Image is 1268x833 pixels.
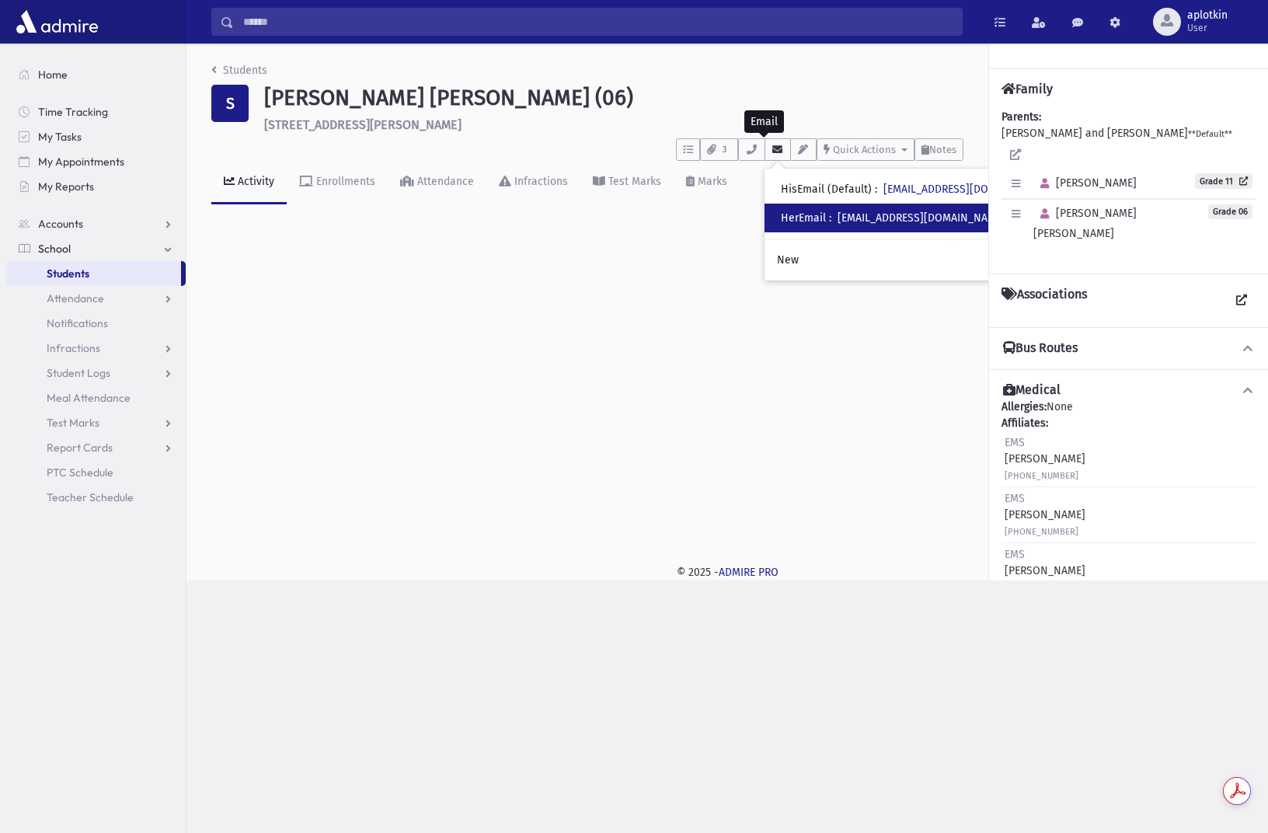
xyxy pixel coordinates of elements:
span: aplotkin [1187,9,1228,22]
a: Test Marks [580,161,674,204]
a: New [765,246,1064,274]
b: Affiliates: [1002,416,1048,430]
div: [PERSON_NAME] and [PERSON_NAME] [1002,109,1256,261]
h4: Medical [1003,382,1061,399]
a: Notifications [6,311,186,336]
a: Infractions [6,336,186,361]
b: Parents: [1002,110,1041,124]
a: My Appointments [6,149,186,174]
span: My Tasks [38,130,82,144]
span: [PERSON_NAME] [1033,176,1137,190]
div: Infractions [511,175,568,188]
a: School [6,236,186,261]
div: Enrollments [313,175,375,188]
a: Enrollments [287,161,388,204]
div: Attendance [414,175,474,188]
a: Student Logs [6,361,186,385]
a: Students [211,64,267,77]
div: None [1002,399,1256,767]
span: Accounts [38,217,83,231]
a: Test Marks [6,410,186,435]
span: EMS [1005,492,1025,505]
span: PTC Schedule [47,465,113,479]
a: Time Tracking [6,99,186,124]
img: AdmirePro [12,6,102,37]
a: Attendance [388,161,486,204]
h4: Bus Routes [1003,340,1078,357]
span: Home [38,68,68,82]
a: Meal Attendance [6,385,186,410]
div: HisEmail (Default) [781,181,1051,197]
button: Bus Routes [1002,340,1256,357]
span: Notifications [47,316,108,330]
a: Accounts [6,211,186,236]
button: Notes [914,138,963,161]
b: Allergies: [1002,400,1047,413]
div: [PERSON_NAME] [1005,434,1085,483]
div: Test Marks [605,175,661,188]
a: Attendance [6,286,186,311]
a: Activity [211,161,287,204]
a: Teacher Schedule [6,485,186,510]
a: Report Cards [6,435,186,460]
div: Marks [695,175,727,188]
a: PTC Schedule [6,460,186,485]
h6: [STREET_ADDRESS][PERSON_NAME] [264,117,963,132]
span: : [829,211,831,225]
small: [PHONE_NUMBER] [1005,471,1078,481]
a: Grade 11 [1195,173,1252,189]
span: Students [47,267,89,281]
button: 3 [700,138,738,161]
span: [PERSON_NAME] [PERSON_NAME] [1033,207,1137,240]
span: Notes [929,144,956,155]
span: My Reports [38,179,94,193]
span: EMS [1005,548,1025,561]
span: Report Cards [47,441,113,455]
h1: [PERSON_NAME] [PERSON_NAME] (06) [264,85,963,111]
span: Teacher Schedule [47,490,134,504]
span: My Appointments [38,155,124,169]
a: View all Associations [1228,287,1256,315]
span: Attendance [47,291,104,305]
a: [EMAIL_ADDRESS][DOMAIN_NAME] [838,211,1005,225]
span: Quick Actions [833,144,896,155]
span: Student Logs [47,366,110,380]
span: School [38,242,71,256]
span: Infractions [47,341,100,355]
a: My Reports [6,174,186,199]
span: Grade 06 [1208,204,1252,219]
nav: breadcrumb [211,62,267,85]
span: EMS [1005,436,1025,449]
h4: Associations [1002,287,1087,315]
small: [PHONE_NUMBER] [1005,527,1078,537]
div: © 2025 - [211,564,1243,580]
a: Students [6,261,181,286]
div: Email [744,110,784,133]
span: Time Tracking [38,105,108,119]
span: Test Marks [47,416,99,430]
button: Medical [1002,382,1256,399]
div: [PERSON_NAME] [1005,490,1085,539]
a: ADMIRE PRO [719,566,779,579]
a: My Tasks [6,124,186,149]
input: Search [234,8,962,36]
div: [PERSON_NAME] [1005,546,1085,595]
span: 3 [718,143,731,157]
span: User [1187,22,1228,34]
a: Marks [674,161,740,204]
span: : [875,183,877,196]
a: [EMAIL_ADDRESS][DOMAIN_NAME] [883,183,1051,196]
div: S [211,85,249,122]
span: Meal Attendance [47,391,131,405]
div: Activity [235,175,274,188]
div: HerEmail [781,210,1005,226]
h4: Family [1002,82,1053,96]
a: Infractions [486,161,580,204]
button: Quick Actions [817,138,914,161]
a: Home [6,62,186,87]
